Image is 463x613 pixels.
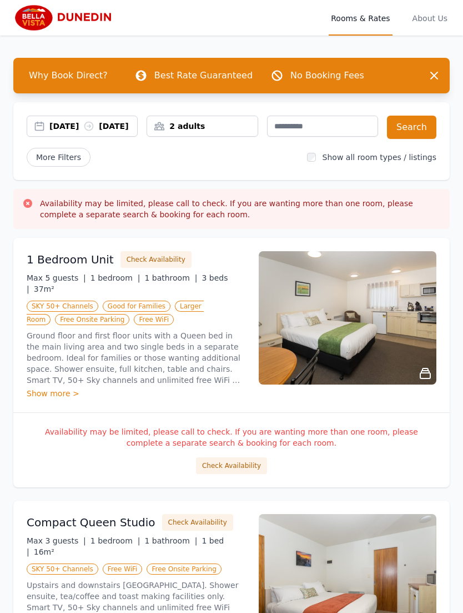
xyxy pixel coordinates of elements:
[20,64,117,87] span: Why Book Direct?
[290,69,364,82] p: No Booking Fees
[134,314,174,325] span: Free WiFi
[144,536,197,545] span: 1 bathroom |
[144,273,197,282] span: 1 bathroom |
[90,273,140,282] span: 1 bedroom |
[120,251,192,268] button: Check Availability
[55,314,129,325] span: Free Onsite Parking
[27,426,436,448] p: Availability may be limited, please call to check. If you are wanting more than one room, please ...
[27,564,98,575] span: SKY 50+ Channels
[27,536,86,545] span: Max 3 guests |
[147,121,257,132] div: 2 adults
[103,564,143,575] span: Free WiFi
[27,330,245,386] p: Ground floor and first floor units with a Queen bed in the main living area and two single beds i...
[27,252,114,267] h3: 1 Bedroom Unit
[387,116,436,139] button: Search
[154,69,253,82] p: Best Rate Guaranteed
[147,564,221,575] span: Free Onsite Parking
[13,4,120,31] img: Bella Vista Dunedin
[40,198,441,220] h3: Availability may be limited, please call to check. If you are wanting more than one room, please ...
[27,273,86,282] span: Max 5 guests |
[27,515,155,530] h3: Compact Queen Studio
[34,285,54,293] span: 37m²
[162,514,233,531] button: Check Availability
[49,121,137,132] div: [DATE] [DATE]
[90,536,140,545] span: 1 bedroom |
[27,388,245,399] div: Show more >
[196,457,267,474] button: Check Availability
[103,301,170,312] span: Good for Families
[323,153,436,162] label: Show all room types / listings
[27,301,98,312] span: SKY 50+ Channels
[34,547,54,556] span: 16m²
[27,148,90,167] span: More Filters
